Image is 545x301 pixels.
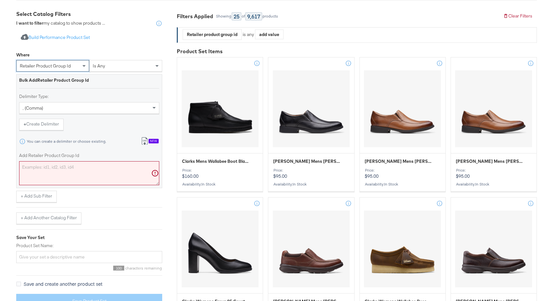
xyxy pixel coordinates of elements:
[456,158,524,164] span: Clarks Mens Whiddon Step Dark Tan Leather
[242,31,255,38] div: is any
[16,10,162,18] div: Select Catalog Filters
[16,243,162,249] label: Product Set Name:
[16,20,43,26] strong: I want to filter
[365,168,441,173] div: Price:
[16,212,81,224] button: + Add Another Catalog Filter
[241,14,245,18] div: of
[16,235,162,241] div: Save Your Set
[245,12,262,20] div: 9,617
[293,182,307,187] span: in stock
[182,168,258,179] p: $160.00
[16,32,94,44] button: Build Performance Product Set
[262,14,278,18] div: products
[499,10,537,22] button: Clear Filters
[232,12,241,20] div: 25
[19,119,64,130] button: +Create Delimiter
[16,266,162,271] div: characters remaining
[273,158,342,164] span: Clarks Mens Whiddon Step Black Leather
[182,168,258,173] div: Price:
[183,30,241,40] div: Retailer product group id
[16,20,105,27] div: my catalog to show products ...
[456,168,532,173] div: Price:
[255,30,283,39] div: add value
[365,168,441,179] p: $95.00
[20,63,71,69] span: retailer product group id
[19,77,159,83] div: Bulk Add Retailer Product Group Id
[149,139,159,143] div: New
[456,182,532,187] div: Availability :
[19,93,159,100] label: Delimiter Type:
[16,52,30,58] div: Where
[182,158,250,164] span: Clarks Mens Wallabee Boot Black Leather
[177,13,213,20] div: Filters Applied
[16,251,162,263] input: Give your set a descriptive name
[16,191,57,202] button: + Add Sub Filter
[27,139,106,144] div: You can create a delimiter or choose existing.
[93,63,105,69] span: is any
[384,182,398,187] span: in stock
[273,182,349,187] div: Availability :
[19,152,159,159] label: Add Retailer Product Group Id
[24,121,26,127] strong: +
[23,105,43,111] span: , (comma)
[24,281,103,287] span: Save and create another product set
[201,182,215,187] span: in stock
[113,266,124,271] span: 100
[136,136,163,148] button: New
[273,168,349,173] div: Price:
[182,182,258,187] div: Availability :
[273,168,349,179] p: $95.00
[456,168,532,179] p: $95.00
[365,158,433,164] span: Clarks Mens Whiddon Step Dark Tan Leather
[475,182,489,187] span: in stock
[365,182,441,187] div: Availability :
[177,48,537,55] div: Product Set Items
[216,14,232,18] div: Showing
